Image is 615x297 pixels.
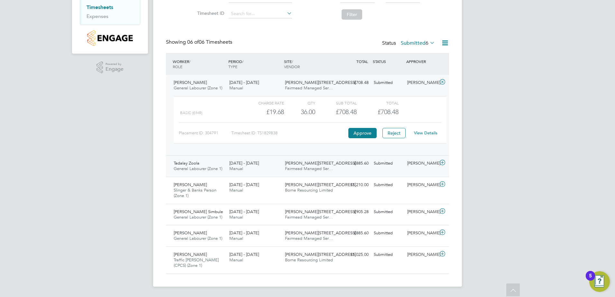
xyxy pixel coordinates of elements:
div: [PERSON_NAME] [405,207,438,217]
div: [PERSON_NAME] [405,158,438,169]
div: Charge rate [243,99,284,107]
span: General Labourer (Zone 1) [174,236,222,241]
div: Submitted [371,228,405,239]
div: £19.68 [243,107,284,117]
button: Open Resource Center, 5 new notifications [589,271,610,292]
span: Borne Resourcing Limited [285,257,333,263]
span: Tadalay Zoola [174,160,199,166]
span: [DATE] - [DATE] [229,182,259,187]
span: [PERSON_NAME][STREET_ADDRESS] [285,80,356,85]
span: [DATE] - [DATE] [229,252,259,257]
span: / [292,59,293,64]
span: Manual [229,236,243,241]
span: Fairmead Managed Ser… [285,236,333,241]
span: Powered by [106,61,124,67]
span: [PERSON_NAME] Simbule [174,209,223,214]
span: [PERSON_NAME] [174,252,207,257]
span: [DATE] - [DATE] [229,80,259,85]
span: [DATE] - [DATE] [229,160,259,166]
div: £708.48 [338,77,371,88]
span: [PERSON_NAME] [174,80,207,85]
span: [PERSON_NAME] [174,230,207,236]
div: Showing [166,39,234,46]
div: QTY [284,99,315,107]
span: General Labourer (Zone 1) [174,85,222,91]
span: [PERSON_NAME][STREET_ADDRESS] [285,252,356,257]
a: Powered byEngage [96,61,124,74]
span: / [189,59,190,64]
div: Submitted [371,158,405,169]
div: STATUS [371,56,405,67]
span: Manual [229,187,243,193]
div: 36.00 [284,107,315,117]
div: SITE [282,56,338,72]
img: countryside-properties-logo-retina.png [87,30,133,46]
span: Slinger & Banks Person (Zone 1) [174,187,216,198]
div: [PERSON_NAME] [405,249,438,260]
span: Manual [229,85,243,91]
input: Search for... [229,9,292,18]
div: 5 [589,276,592,284]
div: [PERSON_NAME] [405,180,438,190]
div: £885.60 [338,158,371,169]
label: Submitted [401,40,435,46]
a: View Details [414,130,437,136]
label: Timesheet ID [195,10,224,16]
span: TOTAL [356,59,368,64]
span: [DATE] - [DATE] [229,230,259,236]
span: Engage [106,67,124,72]
span: [PERSON_NAME][STREET_ADDRESS] [285,160,356,166]
span: [PERSON_NAME] [174,182,207,187]
div: WORKER [171,56,227,72]
span: Traffic [PERSON_NAME] (CPCS) (Zone 1) [174,257,219,268]
span: [PERSON_NAME][STREET_ADDRESS] [285,209,356,214]
span: Manual [229,166,243,171]
div: Total [357,99,398,107]
span: Fairmead Managed Ser… [285,214,333,220]
span: / [242,59,243,64]
div: Submitted [371,207,405,217]
a: Expenses [87,13,108,19]
div: Status [382,39,436,48]
button: Approve [348,128,377,138]
span: Manual [229,214,243,220]
div: [PERSON_NAME] [405,228,438,239]
span: General Labourer (Zone 1) [174,166,222,171]
button: Filter [342,9,362,20]
div: Submitted [371,180,405,190]
span: 06 Timesheets [187,39,232,45]
div: £1,210.00 [338,180,371,190]
a: Timesheets [87,4,113,10]
span: £708.48 [378,108,399,116]
span: [DATE] - [DATE] [229,209,259,214]
button: Reject [382,128,406,138]
div: Sub Total [315,99,357,107]
span: Basic (£/HR) [180,111,202,115]
div: Placement ID: 304791 [179,128,231,138]
div: APPROVER [405,56,438,67]
span: [PERSON_NAME][STREET_ADDRESS] [285,230,356,236]
div: £905.28 [338,207,371,217]
div: PERIOD [227,56,282,72]
div: Submitted [371,77,405,88]
span: Fairmead Managed Ser… [285,85,333,91]
div: Submitted [371,249,405,260]
div: [PERSON_NAME] [405,77,438,88]
span: ROLE [173,64,182,69]
span: General Labourer (Zone 1) [174,214,222,220]
div: £885.60 [338,228,371,239]
span: 06 of [187,39,199,45]
div: £708.48 [315,107,357,117]
span: VENDOR [284,64,300,69]
span: Borne Resourcing Limited [285,187,333,193]
span: [PERSON_NAME][STREET_ADDRESS] [285,182,356,187]
div: Timesheet ID: TS1829838 [231,128,347,138]
a: Go to home page [80,30,140,46]
span: Manual [229,257,243,263]
span: 6 [426,40,428,46]
span: Fairmead Managed Ser… [285,166,333,171]
div: £1,025.00 [338,249,371,260]
span: TYPE [228,64,237,69]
